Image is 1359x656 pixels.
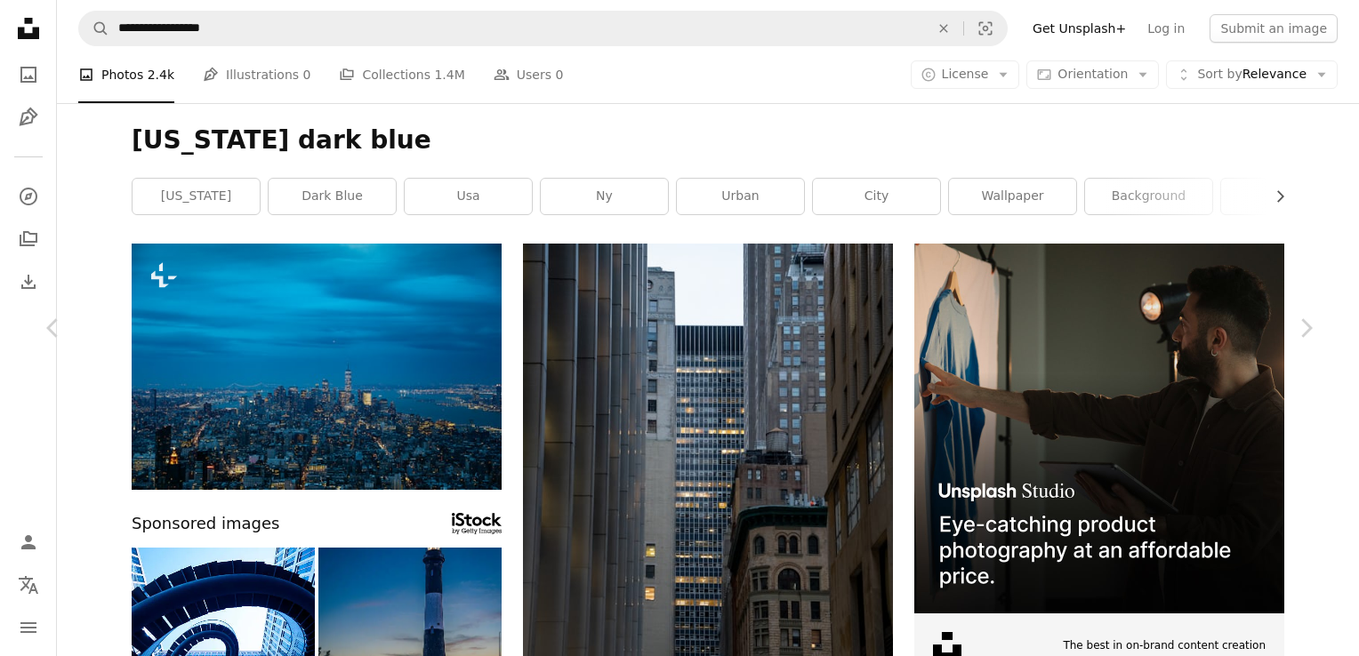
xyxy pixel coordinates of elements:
img: file-1715714098234-25b8b4e9d8faimage [914,244,1284,613]
a: a statue in the middle of a city street [523,512,893,528]
a: city [813,179,940,214]
span: 0 [555,65,563,84]
a: nyc [1221,179,1348,214]
a: Illustrations 0 [203,46,310,103]
span: License [942,67,989,81]
form: Find visuals sitewide [78,11,1008,46]
span: Relevance [1197,66,1307,84]
a: background [1085,179,1212,214]
button: Sort byRelevance [1166,60,1338,89]
button: Submit an image [1210,14,1338,43]
span: 1.4M [434,65,464,84]
a: Log in / Sign up [11,524,46,560]
button: Language [11,567,46,603]
a: Collections 1.4M [339,46,464,103]
span: Sort by [1197,67,1242,81]
a: [US_STATE] [133,179,260,214]
img: a view of a city at night from the top of a building [132,244,502,490]
a: a view of a city at night from the top of a building [132,358,502,374]
a: usa [405,179,532,214]
span: Orientation [1057,67,1128,81]
a: urban [677,179,804,214]
a: dark blue [269,179,396,214]
span: Sponsored images [132,511,279,537]
button: scroll list to the right [1264,179,1284,214]
span: The best in on-brand content creation [1063,638,1266,653]
a: Illustrations [11,100,46,135]
button: Clear [924,12,963,45]
a: Next [1252,243,1359,413]
a: Explore [11,179,46,214]
a: ny [541,179,668,214]
a: Collections [11,221,46,257]
a: Photos [11,57,46,92]
button: Menu [11,610,46,645]
a: Users 0 [494,46,564,103]
a: Get Unsplash+ [1022,14,1137,43]
a: wallpaper [949,179,1076,214]
a: Log in [1137,14,1195,43]
button: License [911,60,1020,89]
h1: [US_STATE] dark blue [132,124,1284,156]
button: Orientation [1026,60,1159,89]
span: 0 [303,65,311,84]
button: Search Unsplash [79,12,109,45]
button: Visual search [964,12,1007,45]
